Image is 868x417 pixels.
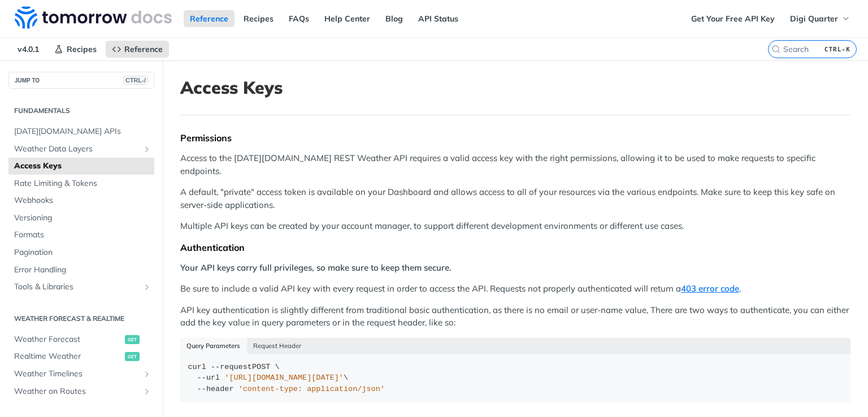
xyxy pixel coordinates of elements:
a: Blog [379,10,409,27]
span: Rate Limiting & Tokens [14,178,151,189]
p: A default, "private" access token is available on your Dashboard and allows access to all of your... [180,186,850,211]
span: Tools & Libraries [14,281,140,293]
p: Access to the [DATE][DOMAIN_NAME] REST Weather API requires a valid access key with the right per... [180,152,850,177]
span: Weather Timelines [14,368,140,380]
span: v4.0.1 [11,41,45,58]
kbd: CTRL-K [822,44,853,55]
a: Tools & LibrariesShow subpages for Tools & Libraries [8,279,154,296]
a: Get Your Free API Key [685,10,781,27]
span: Formats [14,229,151,241]
button: Show subpages for Tools & Libraries [142,283,151,292]
span: --header [197,385,234,393]
span: CTRL-/ [123,76,148,85]
span: Webhooks [14,195,151,206]
span: Error Handling [14,264,151,276]
p: Multiple API keys can be created by your account manager, to support different development enviro... [180,220,850,233]
button: Request Header [247,338,308,354]
button: Show subpages for Weather Data Layers [142,145,151,154]
a: Versioning [8,210,154,227]
a: Weather Forecastget [8,331,154,348]
button: JUMP TOCTRL-/ [8,72,154,89]
a: Webhooks [8,192,154,209]
h1: Access Keys [180,77,850,98]
span: Weather on Routes [14,386,140,397]
a: Rate Limiting & Tokens [8,175,154,192]
div: POST \ \ [188,362,843,395]
a: Realtime Weatherget [8,348,154,365]
a: Weather Data LayersShow subpages for Weather Data Layers [8,141,154,158]
a: Help Center [318,10,376,27]
div: Permissions [180,132,850,144]
a: Formats [8,227,154,244]
span: curl [188,363,206,371]
span: Pagination [14,247,151,258]
span: 'content-type: application/json' [238,385,385,393]
a: Recipes [48,41,103,58]
a: Reference [184,10,235,27]
strong: Your API keys carry full privileges, so make sure to keep them secure. [180,262,452,273]
span: Realtime Weather [14,351,122,362]
button: Digi Quarter [784,10,857,27]
p: API key authentication is slightly different from traditional basic authentication, as there is n... [180,304,850,329]
a: Reference [106,41,169,58]
img: Tomorrow.io Weather API Docs [15,6,172,29]
span: get [125,352,140,361]
span: '[URL][DOMAIN_NAME][DATE]' [224,373,344,382]
span: get [125,335,140,344]
h2: Weather Forecast & realtime [8,314,154,324]
a: [DATE][DOMAIN_NAME] APIs [8,123,154,140]
svg: Search [771,45,780,54]
span: Digi Quarter [790,14,838,24]
span: Recipes [67,44,97,54]
button: Show subpages for Weather on Routes [142,387,151,396]
h2: Fundamentals [8,106,154,116]
a: Pagination [8,244,154,261]
span: --url [197,373,220,382]
a: FAQs [283,10,315,27]
p: Be sure to include a valid API key with every request in order to access the API. Requests not pr... [180,283,850,296]
div: Authentication [180,242,850,253]
a: Error Handling [8,262,154,279]
span: [DATE][DOMAIN_NAME] APIs [14,126,151,137]
span: Weather Forecast [14,334,122,345]
span: Reference [124,44,163,54]
span: --request [211,363,252,371]
a: Weather TimelinesShow subpages for Weather Timelines [8,366,154,383]
a: Recipes [237,10,280,27]
a: API Status [412,10,465,27]
span: Weather Data Layers [14,144,140,155]
a: Weather on RoutesShow subpages for Weather on Routes [8,383,154,400]
a: 403 error code [681,283,739,294]
span: Versioning [14,212,151,224]
span: Access Keys [14,160,151,172]
button: Show subpages for Weather Timelines [142,370,151,379]
a: Access Keys [8,158,154,175]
